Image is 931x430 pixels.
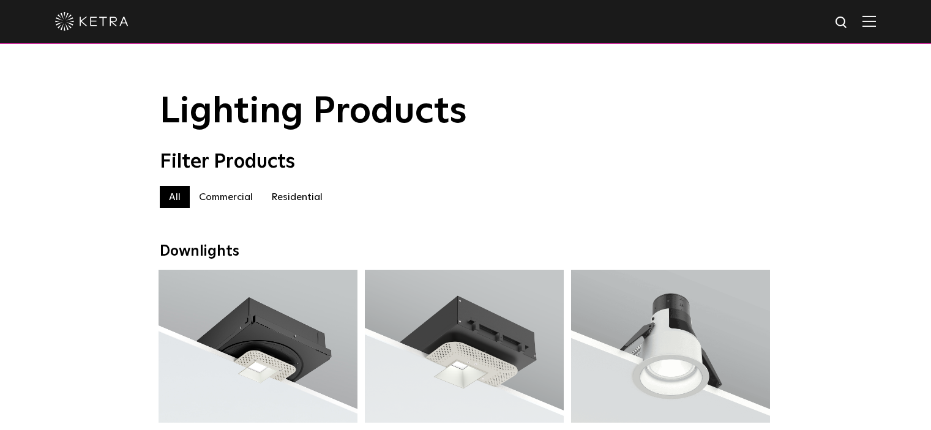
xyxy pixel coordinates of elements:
[55,12,129,31] img: ketra-logo-2019-white
[862,15,876,27] img: Hamburger%20Nav.svg
[190,186,262,208] label: Commercial
[160,150,772,174] div: Filter Products
[160,94,467,130] span: Lighting Products
[262,186,332,208] label: Residential
[160,243,772,261] div: Downlights
[834,15,850,31] img: search icon
[160,186,190,208] label: All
